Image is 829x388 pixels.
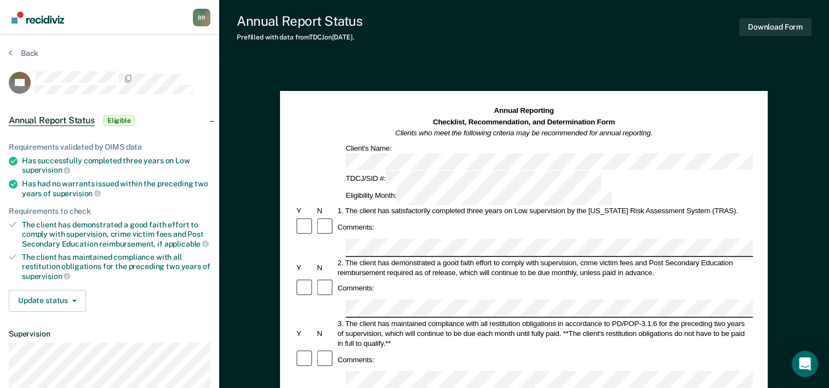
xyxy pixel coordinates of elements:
[433,118,615,126] strong: Checklist, Recommendation, and Determination Form
[295,206,315,216] div: Y
[336,222,376,232] div: Comments:
[22,156,210,175] div: Has successfully completed three years on Low
[104,115,135,126] span: Eligible
[9,290,86,312] button: Update status
[336,355,376,364] div: Comments:
[295,263,315,272] div: Y
[739,18,811,36] button: Download Form
[396,129,653,137] em: Clients who meet the following criteria may be recommended for annual reporting.
[193,9,210,26] button: Profile dropdown button
[9,142,210,152] div: Requirements validated by OIMS data
[164,239,209,248] span: applicable
[316,263,336,272] div: N
[237,13,362,29] div: Annual Report Status
[9,329,210,339] dt: Supervision
[193,9,210,26] div: B R
[344,171,603,188] div: TDCJ/SID #:
[344,188,614,205] div: Eligibility Month:
[9,115,95,126] span: Annual Report Status
[336,318,753,348] div: 3. The client has maintained compliance with all restitution obligations in accordance to PD/POP-...
[9,48,38,58] button: Back
[22,166,70,174] span: supervision
[494,107,554,115] strong: Annual Reporting
[22,272,70,281] span: supervision
[237,33,362,41] div: Prefilled with data from TDCJ on [DATE] .
[792,351,818,377] div: Open Intercom Messenger
[316,206,336,216] div: N
[336,258,753,277] div: 2. The client has demonstrated a good faith effort to comply with supervision, crime victim fees ...
[295,328,315,338] div: Y
[22,253,210,281] div: The client has maintained compliance with all restitution obligations for the preceding two years of
[22,179,210,198] div: Has had no warrants issued within the preceding two years of
[336,283,376,293] div: Comments:
[316,328,336,338] div: N
[22,220,210,248] div: The client has demonstrated a good faith effort to comply with supervision, crime victim fees and...
[12,12,64,24] img: Recidiviz
[9,207,210,216] div: Requirements to check
[53,189,101,198] span: supervision
[336,206,753,216] div: 1. The client has satisfactorily completed three years on Low supervision by the [US_STATE] Risk ...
